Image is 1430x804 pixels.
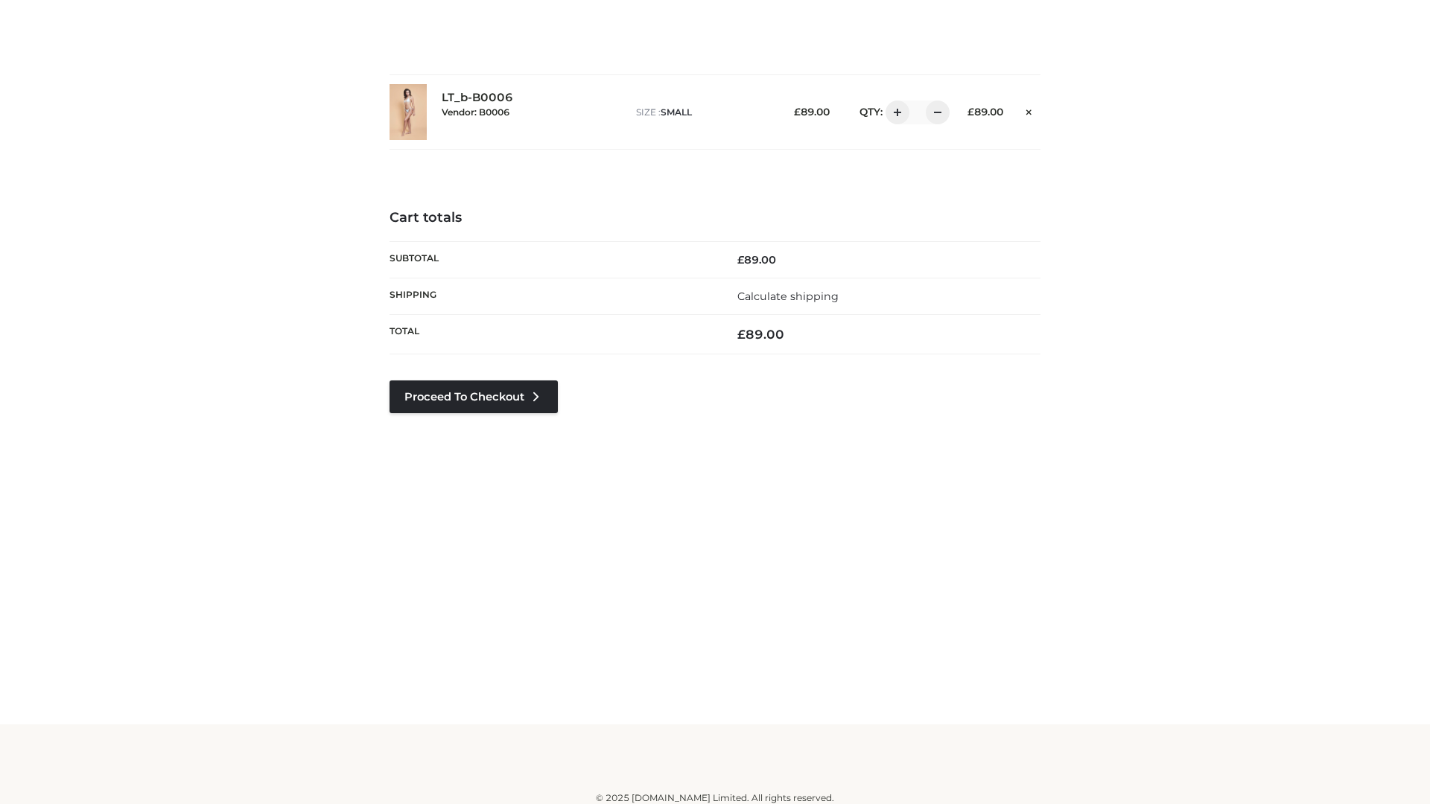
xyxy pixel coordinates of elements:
a: Calculate shipping [737,290,839,303]
span: £ [737,253,744,267]
h4: Cart totals [390,210,1040,226]
th: Total [390,315,715,354]
span: SMALL [661,106,692,118]
small: Vendor: B0006 [442,106,509,118]
span: £ [737,327,746,342]
th: Shipping [390,278,715,314]
a: Remove this item [1018,100,1040,120]
bdi: 89.00 [737,327,784,342]
span: £ [794,106,801,118]
p: size : [636,106,771,119]
bdi: 89.00 [794,106,830,118]
bdi: 89.00 [967,106,1003,118]
div: QTY: [845,100,944,124]
span: £ [967,106,974,118]
a: Proceed to Checkout [390,380,558,413]
bdi: 89.00 [737,253,776,267]
div: LT_b-B0006 [442,91,621,133]
th: Subtotal [390,241,715,278]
